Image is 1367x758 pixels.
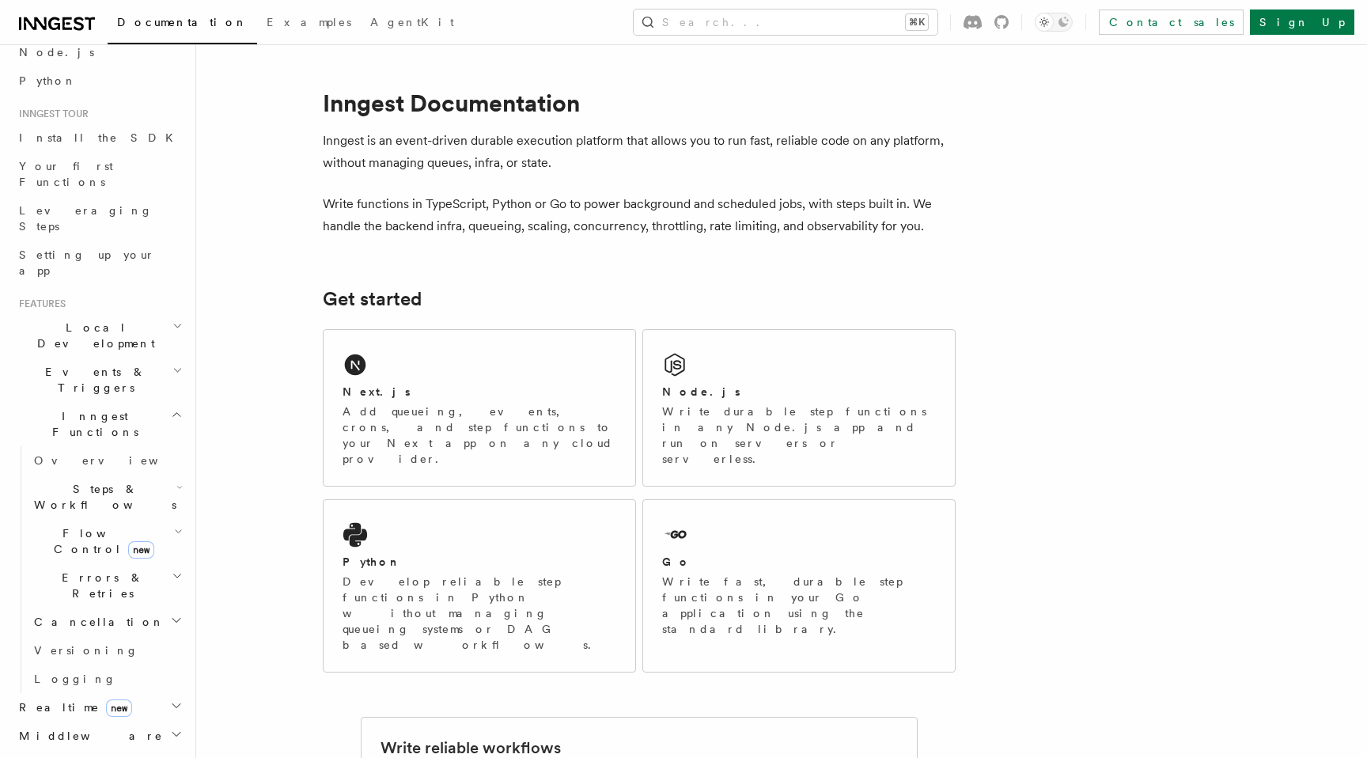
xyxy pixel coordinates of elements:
span: Local Development [13,320,172,351]
h2: Node.js [662,384,740,400]
a: Documentation [108,5,257,44]
span: Inngest tour [13,108,89,120]
button: Flow Controlnew [28,519,186,563]
a: Sign Up [1250,9,1354,35]
a: Next.jsAdd queueing, events, crons, and step functions to your Next app on any cloud provider. [323,329,636,487]
span: Leveraging Steps [19,204,153,233]
span: Flow Control [28,525,174,557]
span: Inngest Functions [13,408,171,440]
span: Node.js [19,46,94,59]
span: Install the SDK [19,131,183,144]
span: Errors & Retries [28,570,172,601]
p: Write durable step functions in any Node.js app and run on servers or serverless. [662,404,936,467]
div: Inngest Functions [13,446,186,693]
p: Write fast, durable step functions in your Go application using the standard library. [662,574,936,637]
a: Python [13,66,186,95]
a: Install the SDK [13,123,186,152]
span: Events & Triggers [13,364,172,396]
p: Write functions in TypeScript, Python or Go to power background and scheduled jobs, with steps bu... [323,193,956,237]
p: Inngest is an event-driven durable execution platform that allows you to run fast, reliable code ... [323,130,956,174]
span: AgentKit [370,16,454,28]
span: Steps & Workflows [28,481,176,513]
button: Inngest Functions [13,402,186,446]
button: Middleware [13,722,186,750]
a: GoWrite fast, durable step functions in your Go application using the standard library. [642,499,956,673]
a: Get started [323,288,422,310]
button: Errors & Retries [28,563,186,608]
span: Python [19,74,77,87]
a: AgentKit [361,5,464,43]
span: Overview [34,454,197,467]
h2: Next.js [343,384,411,400]
a: Node.jsWrite durable step functions in any Node.js app and run on servers or serverless. [642,329,956,487]
button: Events & Triggers [13,358,186,402]
span: Features [13,298,66,310]
a: Versioning [28,636,186,665]
span: Middleware [13,728,163,744]
span: Setting up your app [19,248,155,277]
a: Node.js [13,38,186,66]
h1: Inngest Documentation [323,89,956,117]
a: PythonDevelop reliable step functions in Python without managing queueing systems or DAG based wo... [323,499,636,673]
span: Your first Functions [19,160,113,188]
a: Leveraging Steps [13,196,186,241]
span: new [128,541,154,559]
button: Cancellation [28,608,186,636]
p: Develop reliable step functions in Python without managing queueing systems or DAG based workflows. [343,574,616,653]
a: Logging [28,665,186,693]
h2: Python [343,554,401,570]
a: Setting up your app [13,241,186,285]
span: new [106,699,132,717]
h2: Go [662,554,691,570]
button: Local Development [13,313,186,358]
span: Realtime [13,699,132,715]
span: Documentation [117,16,248,28]
a: Overview [28,446,186,475]
a: Contact sales [1099,9,1244,35]
a: Examples [257,5,361,43]
a: Your first Functions [13,152,186,196]
span: Cancellation [28,614,165,630]
kbd: ⌘K [906,14,928,30]
button: Toggle dark mode [1035,13,1073,32]
button: Realtimenew [13,693,186,722]
button: Steps & Workflows [28,475,186,519]
span: Versioning [34,644,138,657]
p: Add queueing, events, crons, and step functions to your Next app on any cloud provider. [343,404,616,467]
span: Examples [267,16,351,28]
span: Logging [34,673,116,685]
button: Search...⌘K [634,9,937,35]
